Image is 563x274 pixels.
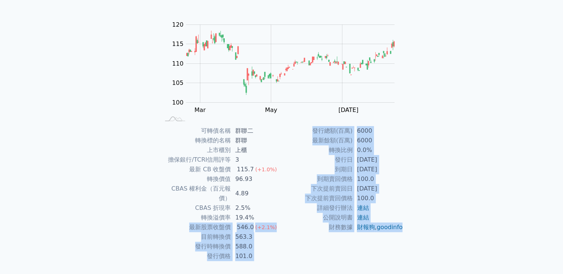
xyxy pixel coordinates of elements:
a: 財報狗 [357,224,375,231]
td: 4.89 [231,184,281,203]
td: 96.93 [231,174,281,184]
td: 詳細發行辦法 [281,203,352,213]
td: 19.4% [231,213,281,222]
td: 101.0 [231,251,281,261]
a: 連結 [357,214,369,221]
td: 發行時轉換價 [160,242,231,251]
td: CBAS 權利金（百元報價） [160,184,231,203]
tspan: 120 [172,21,184,28]
div: 546.0 [235,222,255,232]
a: goodinfo [376,224,402,231]
td: 財務數據 [281,222,352,232]
iframe: Chat Widget [526,238,563,274]
td: 588.0 [231,242,281,251]
td: 轉換標的名稱 [160,136,231,145]
td: 最新 CB 收盤價 [160,165,231,174]
td: 擔保銀行/TCRI信用評等 [160,155,231,165]
td: 公開說明書 [281,213,352,222]
g: Chart [168,21,405,113]
tspan: 115 [172,40,184,47]
tspan: [DATE] [338,106,358,113]
td: 到期賣回價格 [281,174,352,184]
td: 563.3 [231,232,281,242]
tspan: Mar [194,106,206,113]
td: [DATE] [352,165,403,174]
td: 100.0 [352,174,403,184]
span: (+1.0%) [255,166,277,172]
div: 聊天小工具 [526,238,563,274]
td: CBAS 折現率 [160,203,231,213]
span: (+2.1%) [255,224,277,230]
td: 上櫃 [231,145,281,155]
tspan: 110 [172,60,184,67]
td: 下次提前賣回價格 [281,194,352,203]
td: 最新餘額(百萬) [281,136,352,145]
td: 轉換溢價率 [160,213,231,222]
td: 群聯二 [231,126,281,136]
td: 發行日 [281,155,352,165]
td: 轉換比例 [281,145,352,155]
td: 可轉債名稱 [160,126,231,136]
td: [DATE] [352,155,403,165]
td: 目前轉換價 [160,232,231,242]
td: 0.0% [352,145,403,155]
td: 發行總額(百萬) [281,126,352,136]
tspan: 105 [172,79,184,86]
td: 3 [231,155,281,165]
a: 連結 [357,204,369,211]
td: 6000 [352,136,403,145]
div: 115.7 [235,165,255,174]
td: 6000 [352,126,403,136]
td: 100.0 [352,194,403,203]
td: 發行價格 [160,251,231,261]
td: 到期日 [281,165,352,174]
td: 群聯 [231,136,281,145]
td: 上市櫃別 [160,145,231,155]
td: 轉換價值 [160,174,231,184]
td: , [352,222,403,232]
td: [DATE] [352,184,403,194]
tspan: 100 [172,99,184,106]
tspan: May [265,106,277,113]
td: 下次提前賣回日 [281,184,352,194]
td: 最新股票收盤價 [160,222,231,232]
td: 2.5% [231,203,281,213]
